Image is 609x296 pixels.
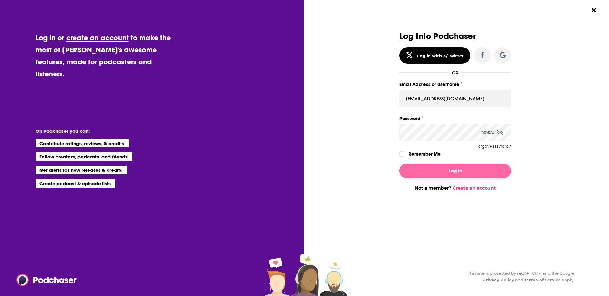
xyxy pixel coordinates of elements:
[66,33,129,42] a: create an account
[452,70,459,75] div: OR
[399,164,511,178] button: Log In
[399,185,511,191] div: Not a member?
[36,166,127,174] li: Get alerts for new releases & credits
[36,152,132,161] li: Follow creators, podcasts, and friends
[16,274,77,286] img: Podchaser - Follow, Share and Rate Podcasts
[399,80,511,88] label: Email Address or Username
[409,150,441,158] label: Remember Me
[482,277,514,282] a: Privacy Policy
[399,32,511,41] h3: Log Into Podchaser
[524,277,561,282] a: Terms of Service
[588,4,600,16] button: Close Button
[417,53,464,58] div: Log in with X/Twitter
[399,114,511,123] label: Password
[453,185,496,191] a: Create an account
[36,128,162,134] li: On Podchaser you can:
[399,47,470,64] button: Log in with X/Twitter
[463,270,574,283] div: This site is protected by reCAPTCHA and the Google and apply.
[399,90,511,107] input: Email Address or Username
[16,274,72,286] a: Podchaser - Follow, Share and Rate Podcasts
[36,179,115,188] li: Create podcast & episode lists
[475,144,511,149] button: Forgot Password?
[481,124,503,141] div: Reveal
[36,139,129,147] li: Contribute ratings, reviews, & credits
